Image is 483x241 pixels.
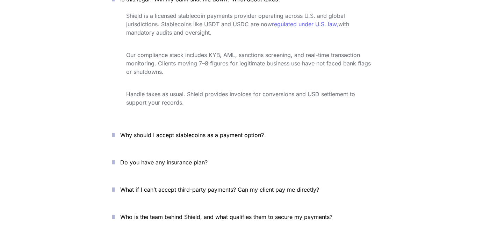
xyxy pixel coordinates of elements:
button: What if I can’t accept third-party payments? Can my client pay me directly? [102,179,381,200]
button: Do you have any insurance plan? [102,151,381,173]
div: Is this legal? Will my bank shut me down? What about taxes? [102,10,381,119]
span: What if I can’t accept third-party payments? Can my client pay me directly? [120,186,319,193]
span: Shield is a licensed stablecoin payments provider operating across U.S. and global jurisdictions.... [126,12,347,28]
span: Handle taxes as usual. Shield provides invoices for conversions and USD settlement to support you... [126,91,357,106]
span: with mandatory audits and oversight. [126,21,351,36]
button: Who is the team behind Shield, and what qualifies them to secure my payments? [102,206,381,228]
span: Who is the team behind Shield, and what qualifies them to secure my payments? [120,213,332,220]
span: Why should I accept stablecoins as a payment option? [120,132,264,139]
span: Our compliance stack includes KYB, AML, sanctions screening, and real-time transaction monitoring... [126,51,373,75]
button: Why should I accept stablecoins as a payment option? [102,124,381,146]
span: Do you have any insurance plan? [120,159,208,166]
a: regulated under U.S. law, [272,21,338,28]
